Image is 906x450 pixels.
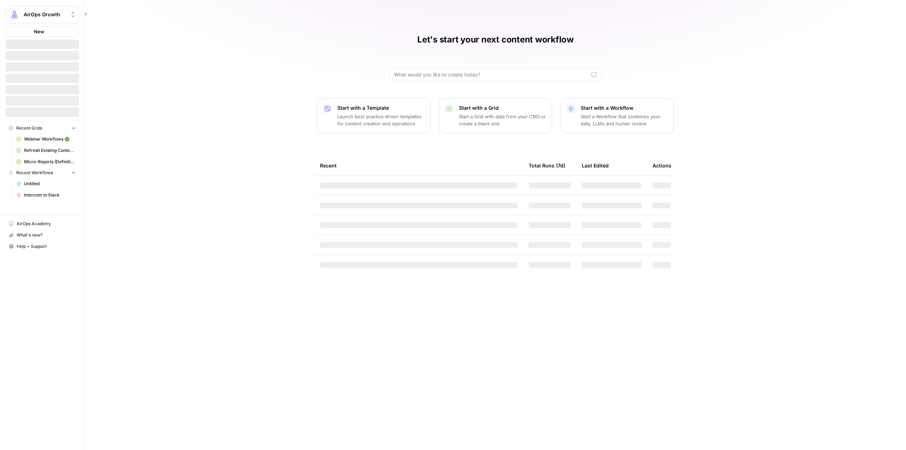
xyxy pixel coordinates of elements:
[417,34,574,45] h1: Let's start your next content workflow
[6,167,79,178] button: Recent Workflows
[6,218,79,229] a: AirOps Academy
[6,230,79,240] div: What's new?
[6,241,79,252] button: Help + Support
[13,145,79,156] a: Refresh Existing Content (1)
[13,133,79,145] a: Webinar Workflows 🟢
[17,243,76,250] span: Help + Support
[16,125,42,131] span: Recent Grids
[8,8,21,21] img: AirOps Growth Logo
[6,6,79,23] button: Workspace: AirOps Growth
[317,98,430,133] button: Start with a TemplateLaunch best-practice driven templates for content creation and operations
[394,71,589,78] input: What would you like to create today?
[337,104,424,112] p: Start with a Template
[24,192,76,198] span: Intercom to Slack
[6,229,79,241] button: What's new?
[459,104,546,112] p: Start with a Grid
[320,156,517,175] div: Recent
[13,189,79,201] a: Intercom to Slack
[529,156,565,175] div: Total Runs (7d)
[16,170,53,176] span: Recent Workflows
[24,147,76,154] span: Refresh Existing Content (1)
[337,113,424,127] p: Launch best-practice driven templates for content creation and operations
[24,159,76,165] span: Micro-Reports (Definitions)
[24,11,67,18] span: AirOps Growth
[17,221,76,227] span: AirOps Academy
[6,26,79,37] button: New
[6,123,79,133] button: Recent Grids
[653,156,671,175] div: Actions
[24,181,76,187] span: Untitled
[581,104,668,112] p: Start with a Workflow
[24,136,76,142] span: Webinar Workflows 🟢
[561,98,674,133] button: Start with a WorkflowStart a Workflow that combines your data, LLMs and human review
[439,98,552,133] button: Start with a GridStart a Grid with data from your CMS or create a blank one
[582,156,609,175] div: Last Edited
[13,178,79,189] a: Untitled
[459,113,546,127] p: Start a Grid with data from your CMS or create a blank one
[34,28,44,35] span: New
[13,156,79,167] a: Micro-Reports (Definitions)
[581,113,668,127] p: Start a Workflow that combines your data, LLMs and human review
